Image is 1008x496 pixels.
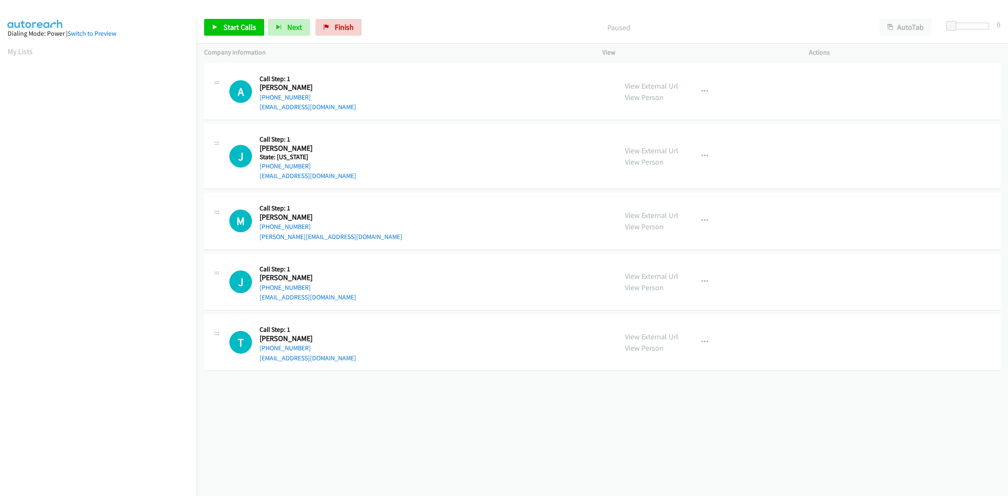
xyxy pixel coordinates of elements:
button: AutoTab [879,19,932,36]
div: Dialing Mode: Power | [8,29,189,39]
button: Next [268,19,310,36]
a: View External Url [625,81,678,91]
h2: [PERSON_NAME] [260,273,346,283]
h5: Call Step: 1 [260,325,356,334]
h1: M [229,210,252,232]
a: Finish [315,19,362,36]
h2: [PERSON_NAME] [260,83,346,92]
p: View [602,47,794,58]
h5: State: [US_STATE] [260,153,356,161]
h1: J [229,270,252,293]
h2: [PERSON_NAME] [260,144,346,153]
div: The call is yet to be attempted [229,80,252,103]
h5: Call Step: 1 [260,265,356,273]
a: View Person [625,157,664,167]
a: Switch to Preview [68,29,116,37]
div: Delay between calls (in seconds) [950,23,989,29]
a: [EMAIL_ADDRESS][DOMAIN_NAME] [260,172,356,180]
a: [PHONE_NUMBER] [260,344,311,352]
div: The call is yet to be attempted [229,145,252,168]
a: [EMAIL_ADDRESS][DOMAIN_NAME] [260,293,356,301]
p: Paused [373,22,864,33]
a: View Person [625,343,664,353]
div: 0 [997,19,1000,30]
a: View Person [625,92,664,102]
iframe: Dialpad [8,65,197,464]
a: View External Url [625,210,678,220]
a: View Person [625,283,664,292]
a: [EMAIL_ADDRESS][DOMAIN_NAME] [260,354,356,362]
div: The call is yet to be attempted [229,270,252,293]
div: The call is yet to be attempted [229,331,252,354]
a: View External Url [625,332,678,341]
h5: Call Step: 1 [260,135,356,144]
a: [PERSON_NAME][EMAIL_ADDRESS][DOMAIN_NAME] [260,233,402,241]
a: View Person [625,222,664,231]
h2: [PERSON_NAME] [260,213,346,222]
h1: J [229,145,252,168]
a: [PHONE_NUMBER] [260,93,311,101]
div: The call is yet to be attempted [229,210,252,232]
a: View External Url [625,271,678,281]
a: [PHONE_NUMBER] [260,162,311,170]
h5: Call Step: 1 [260,75,356,83]
p: Company Information [204,47,587,58]
a: My Lists [8,47,33,56]
h5: Call Step: 1 [260,204,402,213]
p: Actions [809,47,1000,58]
a: [PHONE_NUMBER] [260,223,311,231]
a: View External Url [625,146,678,155]
a: [PHONE_NUMBER] [260,283,311,291]
a: [EMAIL_ADDRESS][DOMAIN_NAME] [260,103,356,111]
a: Start Calls [204,19,264,36]
span: Finish [335,22,354,32]
h2: [PERSON_NAME] [260,334,346,344]
h1: A [229,80,252,103]
h1: T [229,331,252,354]
span: Next [287,22,302,32]
span: Start Calls [223,22,256,32]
